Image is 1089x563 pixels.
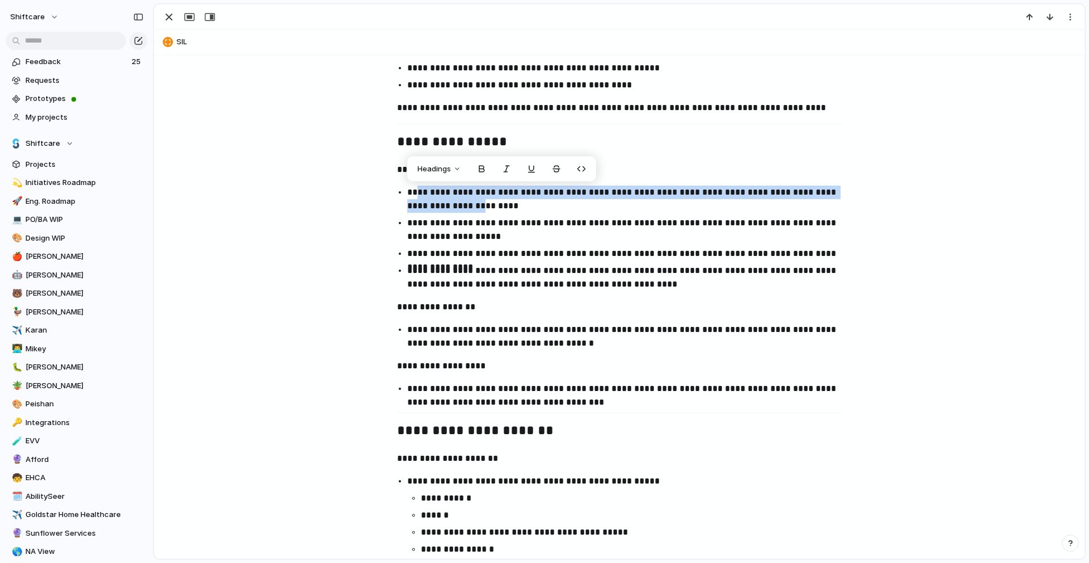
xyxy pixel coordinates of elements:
[12,213,20,226] div: 💻
[6,230,147,247] a: 🎨Design WIP
[6,488,147,505] a: 🗓️AbilitySeer
[6,525,147,542] a: 🔮Sunflower Services
[26,398,143,410] span: Peishan
[26,435,143,447] span: EVV
[6,506,147,523] a: ✈️Goldstar Home Healthcare
[26,325,143,336] span: Karan
[6,248,147,265] div: 🍎[PERSON_NAME]
[10,11,45,23] span: shiftcare
[6,396,147,413] a: 🎨Peishan
[6,469,147,486] div: 🧒EHCA
[26,112,143,123] span: My projects
[6,90,147,107] a: Prototypes
[6,377,147,394] a: 🪴[PERSON_NAME]
[26,417,143,428] span: Integrations
[12,305,20,318] div: 🦆
[26,491,143,502] span: AbilitySeer
[26,546,143,557] span: NA View
[10,251,22,262] button: 🍎
[6,53,147,70] a: Feedback25
[26,270,143,281] span: [PERSON_NAME]
[12,361,20,374] div: 🐛
[26,306,143,318] span: [PERSON_NAME]
[26,56,128,68] span: Feedback
[10,214,22,225] button: 💻
[10,472,22,484] button: 🧒
[10,177,22,188] button: 💫
[6,174,147,191] a: 💫Initiatives Roadmap
[12,324,20,337] div: ✈️
[132,56,143,68] span: 25
[6,267,147,284] a: 🤖[PERSON_NAME]
[12,509,20,522] div: ✈️
[6,285,147,302] a: 🐻[PERSON_NAME]
[411,160,468,178] button: Headings
[10,454,22,465] button: 🔮
[26,214,143,225] span: PO/BA WIP
[6,341,147,358] div: 👨‍💻Mikey
[12,232,20,245] div: 🎨
[6,304,147,321] a: 🦆[PERSON_NAME]
[10,528,22,539] button: 🔮
[10,362,22,373] button: 🐛
[12,453,20,466] div: 🔮
[26,528,143,539] span: Sunflower Services
[12,545,20,558] div: 🌎
[12,416,20,429] div: 🔑
[6,156,147,173] a: Projects
[26,380,143,392] span: [PERSON_NAME]
[10,546,22,557] button: 🌎
[6,72,147,89] a: Requests
[12,527,20,540] div: 🔮
[6,322,147,339] div: ✈️Karan
[10,435,22,447] button: 🧪
[6,109,147,126] a: My projects
[12,195,20,208] div: 🚀
[12,435,20,448] div: 🧪
[12,250,20,263] div: 🍎
[26,362,143,373] span: [PERSON_NAME]
[26,138,60,149] span: Shiftcare
[26,75,143,86] span: Requests
[10,417,22,428] button: 🔑
[26,233,143,244] span: Design WIP
[26,177,143,188] span: Initiatives Roadmap
[10,288,22,299] button: 🐻
[10,491,22,502] button: 🗓️
[12,342,20,355] div: 👨‍💻
[10,380,22,392] button: 🪴
[6,414,147,431] div: 🔑Integrations
[6,359,147,376] a: 🐛[PERSON_NAME]
[6,543,147,560] a: 🌎NA View
[26,251,143,262] span: [PERSON_NAME]
[12,268,20,281] div: 🤖
[12,398,20,411] div: 🎨
[417,163,451,175] span: Headings
[12,379,20,392] div: 🪴
[6,135,147,152] button: Shiftcare
[10,325,22,336] button: ✈️
[6,193,147,210] a: 🚀Eng. Roadmap
[26,343,143,355] span: Mikey
[26,509,143,520] span: Goldstar Home Healthcare
[6,432,147,449] div: 🧪EVV
[6,211,147,228] a: 💻PO/BA WIP
[159,33,1079,51] button: SIL
[26,196,143,207] span: Eng. Roadmap
[26,288,143,299] span: [PERSON_NAME]
[6,451,147,468] a: 🔮Afford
